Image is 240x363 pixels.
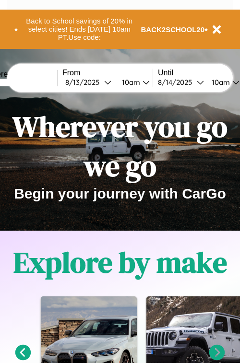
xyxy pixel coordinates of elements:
button: 10am [114,77,153,87]
div: 10am [207,78,232,87]
div: 8 / 13 / 2025 [65,78,104,87]
label: From [62,69,153,77]
button: 8/13/2025 [62,77,114,87]
div: 8 / 14 / 2025 [158,78,197,87]
b: BACK2SCHOOL20 [141,25,205,34]
button: Back to School savings of 20% in select cities! Ends [DATE] 10am PT.Use code: [18,14,141,44]
h1: Explore by make [13,243,227,282]
div: 10am [117,78,143,87]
